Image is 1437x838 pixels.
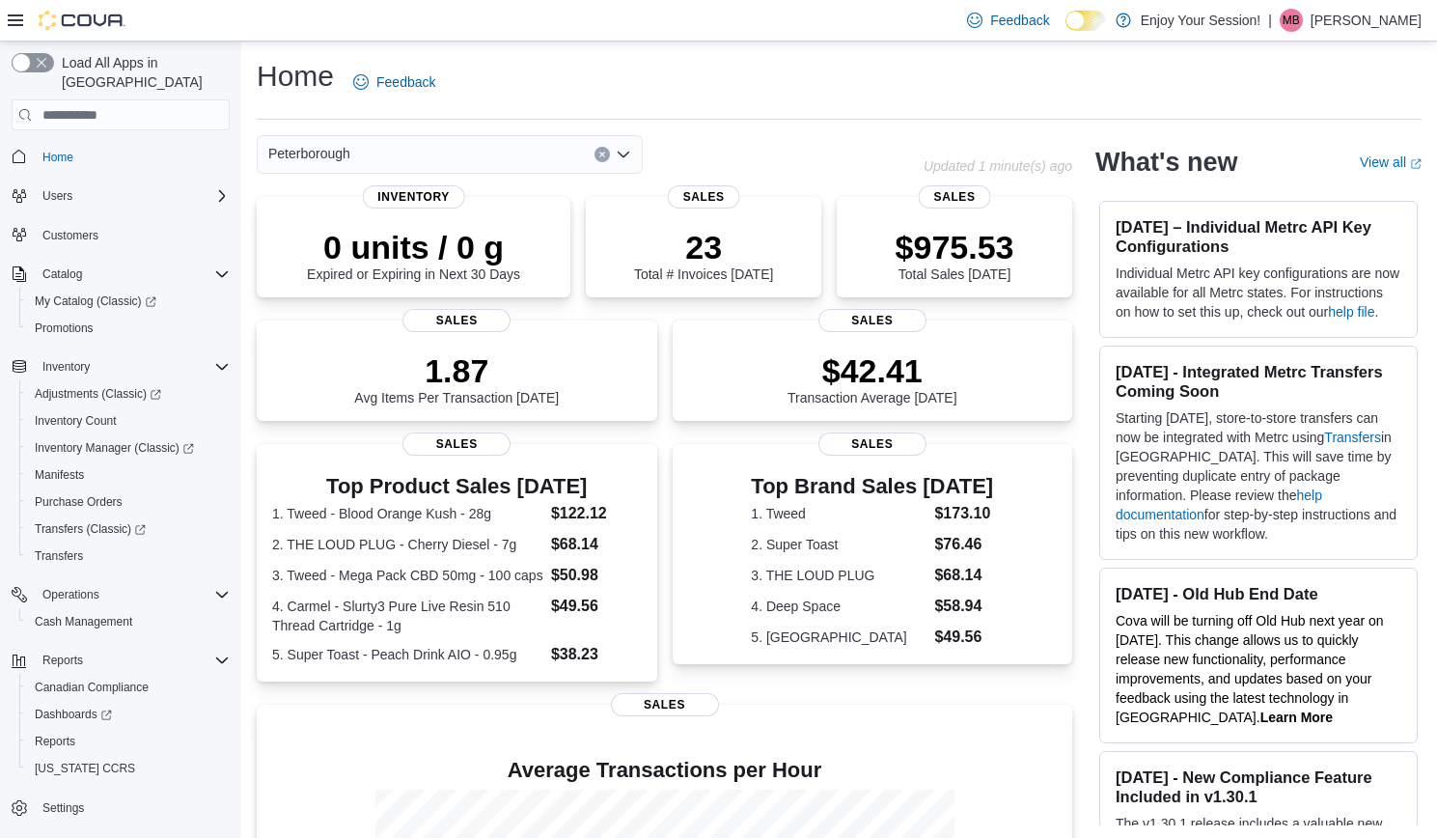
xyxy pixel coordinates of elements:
[1268,9,1272,32] p: |
[1116,264,1401,321] p: Individual Metrc API key configurations are now available for all Metrc states. For instructions ...
[751,566,926,585] dt: 3. THE LOUD PLUG
[616,147,631,162] button: Open list of options
[4,647,237,674] button: Reports
[1065,31,1066,32] span: Dark Mode
[19,674,237,701] button: Canadian Compliance
[1116,217,1401,256] h3: [DATE] – Individual Metrc API Key Configurations
[272,535,543,554] dt: 2. THE LOUD PLUG - Cherry Diesel - 7g
[362,185,465,209] span: Inventory
[27,757,143,780] a: [US_STATE] CCRS
[35,548,83,564] span: Transfers
[35,293,156,309] span: My Catalog (Classic)
[272,566,543,585] dt: 3. Tweed - Mega Pack CBD 50mg - 100 caps
[54,53,230,92] span: Load All Apps in [GEOGRAPHIC_DATA]
[35,614,132,629] span: Cash Management
[27,545,91,568] a: Transfers
[27,610,230,633] span: Cash Management
[1116,584,1401,603] h3: [DATE] - Old Hub End Date
[1116,768,1401,806] h3: [DATE] - New Compliance Feature Included in v1.30.1
[27,463,92,487] a: Manifests
[42,150,73,165] span: Home
[35,224,106,247] a: Customers
[35,184,80,208] button: Users
[307,228,520,282] div: Expired or Expiring in Next 30 Days
[27,610,140,633] a: Cash Management
[788,351,957,390] p: $42.41
[35,223,230,247] span: Customers
[27,290,230,313] span: My Catalog (Classic)
[934,595,993,618] dd: $58.94
[35,184,230,208] span: Users
[42,587,99,602] span: Operations
[27,703,230,726] span: Dashboards
[4,794,237,822] button: Settings
[818,433,926,456] span: Sales
[35,355,97,378] button: Inventory
[751,504,926,523] dt: 1. Tweed
[19,434,237,461] a: Inventory Manager (Classic)
[19,728,237,755] button: Reports
[27,545,230,568] span: Transfers
[668,185,740,209] span: Sales
[27,676,156,699] a: Canadian Compliance
[35,146,81,169] a: Home
[551,502,642,525] dd: $122.12
[4,221,237,249] button: Customers
[1311,9,1422,32] p: [PERSON_NAME]
[27,409,124,433] a: Inventory Count
[27,409,230,433] span: Inventory Count
[1410,158,1422,170] svg: External link
[27,517,153,541] a: Transfers (Classic)
[551,595,642,618] dd: $49.56
[1116,613,1384,725] span: Cova will be turning off Old Hub next year on [DATE]. This change allows us to quickly release ne...
[1280,9,1303,32] div: Matty Buchan
[19,489,237,516] button: Purchase Orders
[35,263,230,286] span: Catalog
[818,309,926,332] span: Sales
[1065,11,1106,31] input: Dark Mode
[42,653,83,668] span: Reports
[268,142,350,165] span: Peterborough
[1283,9,1300,32] span: MB
[1116,362,1401,401] h3: [DATE] - Integrated Metrc Transfers Coming Soon
[272,645,543,664] dt: 5. Super Toast - Peach Drink AIO - 0.95g
[345,63,443,101] a: Feedback
[35,583,230,606] span: Operations
[19,380,237,407] a: Adjustments (Classic)
[27,757,230,780] span: Washington CCRS
[27,730,230,753] span: Reports
[1260,710,1333,725] strong: Learn More
[959,1,1057,40] a: Feedback
[1328,304,1374,320] a: help file
[402,433,511,456] span: Sales
[551,533,642,556] dd: $68.14
[42,800,84,816] span: Settings
[35,521,146,537] span: Transfers (Classic)
[634,228,773,266] p: 23
[272,504,543,523] dt: 1. Tweed - Blood Orange Kush - 28g
[1360,154,1422,170] a: View allExternal link
[27,382,230,405] span: Adjustments (Classic)
[354,351,559,390] p: 1.87
[4,142,237,170] button: Home
[272,759,1057,782] h4: Average Transactions per Hour
[402,309,511,332] span: Sales
[788,351,957,405] div: Transaction Average [DATE]
[307,228,520,266] p: 0 units / 0 g
[551,564,642,587] dd: $50.98
[35,796,230,820] span: Settings
[35,707,112,722] span: Dashboards
[27,490,230,514] span: Purchase Orders
[934,502,993,525] dd: $173.10
[27,436,202,460] a: Inventory Manager (Classic)
[27,463,230,487] span: Manifests
[27,517,230,541] span: Transfers (Classic)
[1095,147,1237,178] h2: What's new
[19,755,237,782] button: [US_STATE] CCRS
[934,533,993,556] dd: $76.46
[35,796,92,820] a: Settings
[27,317,230,340] span: Promotions
[27,436,230,460] span: Inventory Manager (Classic)
[27,703,120,726] a: Dashboards
[35,494,123,510] span: Purchase Orders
